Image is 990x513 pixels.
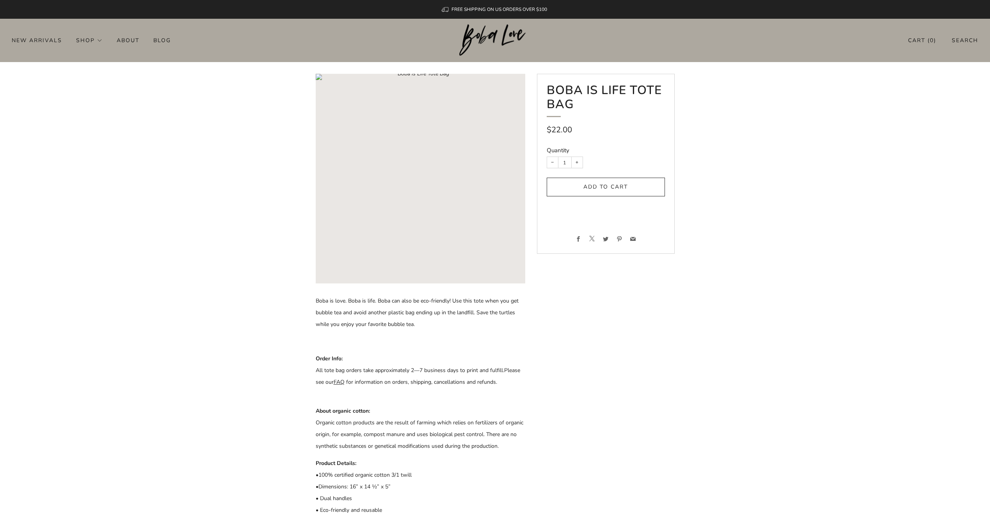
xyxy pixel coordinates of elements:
[547,157,558,168] button: Reduce item quantity by one
[908,34,936,47] a: Cart
[76,34,103,46] a: Shop
[952,34,978,47] a: Search
[547,146,569,154] label: Quantity
[318,471,412,479] span: 100% certified organic cotton 3/1 twill
[547,124,572,135] span: $22.00
[334,378,345,386] a: FAQ
[318,483,391,490] span: Dimensions: 16” x 14 ½” x 5”
[459,24,531,57] a: Boba Love
[316,407,370,415] strong: About organic cotton:
[316,355,343,362] strong: Order Info:
[316,407,523,450] span: Organic cotton products are the result of farming which relies on fertilizers of organic origin, ...
[316,74,525,283] a: Loading image: Boba is Life Tote Bag
[547,84,665,117] h1: Boba is Life Tote Bag
[414,367,504,374] span: —7 business days to print and fulfill.
[117,34,139,46] a: About
[451,6,547,12] span: FREE SHIPPING ON US ORDERS OVER $100
[153,34,171,46] a: Blog
[583,183,628,191] span: Add to cart
[12,34,62,46] a: New Arrivals
[316,295,525,330] p: Boba is love. Boba is life. Boba can also be eco-friendly! Use this tote when you get bubble tea ...
[572,157,583,168] button: Increase item quantity by one
[346,378,497,386] span: for information on orders, shipping, cancellations and refunds.
[316,460,356,467] strong: Product Details:
[547,178,665,196] button: Add to cart
[930,37,934,44] items-count: 0
[459,24,531,56] img: Boba Love
[316,367,414,374] span: All tote bag orders take approximately 2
